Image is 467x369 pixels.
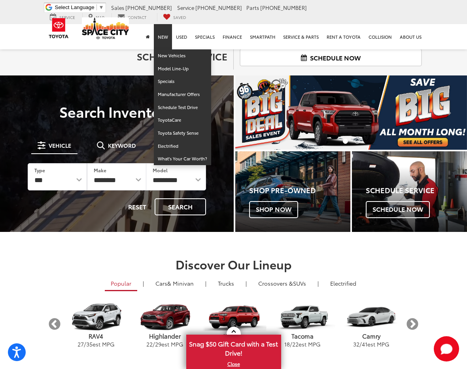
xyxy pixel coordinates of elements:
a: New Vehicles [154,49,211,62]
a: Select Language​ [55,4,104,10]
a: ToyotaCare [154,114,211,127]
a: Rent a Toyota [323,24,365,49]
p: / est MPG [337,340,406,348]
span: [PHONE_NUMBER] [260,4,307,11]
span: ▼ [99,4,104,10]
a: New [154,24,172,49]
span: 41 [362,340,367,348]
span: ​ [96,4,97,10]
button: Next [406,317,420,331]
span: Saved [173,14,186,20]
li: | [316,279,321,287]
a: Shop Pre-Owned Shop Now [235,151,350,232]
p: Tacoma [268,332,337,340]
img: Toyota [44,15,74,41]
span: [PHONE_NUMBER] [195,4,242,11]
span: Service [59,14,75,20]
span: [PHONE_NUMBER] [125,4,172,11]
a: Electrified [324,277,362,290]
span: 27 [78,340,84,348]
p: / est MPG [268,340,337,348]
span: Schedule Now [366,201,430,218]
svg: Start Chat [434,336,459,361]
div: Toyota [235,151,350,232]
div: Toyota [352,151,467,232]
a: Electrified [154,140,211,153]
aside: carousel [48,297,420,352]
h3: Search Inventory [17,104,217,119]
button: Click to view next picture. [432,91,467,134]
li: | [203,279,208,287]
a: Schedule Service Schedule Now [352,151,467,232]
a: What's Your Car Worth? [154,152,211,165]
a: Specials [191,24,219,49]
button: Previous [48,317,62,331]
h4: Schedule Service [366,186,467,194]
img: Toyota Tacoma [270,303,335,331]
span: Shop Now [249,201,298,218]
a: Collision [365,24,396,49]
span: Service [177,4,194,11]
li: | [244,279,249,287]
span: Parts [246,4,259,11]
span: Contact [128,14,146,20]
label: Model [153,167,168,173]
span: 22 [146,340,153,348]
span: Vehicle [49,143,71,148]
a: About Us [396,24,425,49]
a: Contact [112,13,152,21]
span: 18 [284,340,290,348]
li: Go to slide number 1. [343,139,348,144]
span: 35 [86,340,93,348]
a: My Saved Vehicles [157,13,192,21]
span: Snag $50 Gift Card with a Test Drive! [187,335,280,360]
img: Toyota RAV4 [63,303,129,331]
a: SmartPath [246,24,279,49]
a: Popular [105,277,137,291]
a: Map [82,13,110,21]
h2: Discover Our Lineup [48,258,420,271]
span: & Minivan [167,279,194,287]
span: Select Language [55,4,95,10]
a: Service & Parts [279,24,323,49]
a: Finance [219,24,246,49]
p: / est MPG [130,340,199,348]
img: Toyota Highlander [132,303,197,331]
span: Map [96,14,104,20]
a: Toyota Safety Sense [154,127,211,140]
a: Manufacturer Offers [154,88,211,101]
label: Type [34,167,45,173]
p: Camry [337,332,406,340]
h2: Schedule Service [45,51,227,61]
a: Model Line-Up [154,62,211,75]
img: Toyota 4Runner [201,303,266,331]
button: Reset [121,198,153,215]
img: Toyota Camry [338,303,404,331]
p: Highlander [130,332,199,340]
span: 22 [292,340,299,348]
span: Sales [111,4,124,11]
li: Go to slide number 2. [355,139,360,144]
p: / est MPG [62,340,130,348]
a: Cars [149,277,200,290]
a: Specials [154,75,211,88]
label: Make [94,167,106,173]
a: Used [172,24,191,49]
a: Trucks [212,277,240,290]
button: Toggle Chat Window [434,336,459,361]
a: Service [44,13,81,21]
img: Space City Toyota [82,17,129,39]
button: Search [155,198,206,215]
span: Keyword [108,143,136,148]
a: Schedule Now [240,49,422,66]
a: Home [142,24,154,49]
span: 32 [353,340,359,348]
span: Crossovers & [258,279,293,287]
p: RAV4 [62,332,130,340]
h4: Shop Pre-Owned [249,186,350,194]
span: 29 [155,340,161,348]
li: | [141,279,146,287]
a: SUVs [252,277,312,290]
a: Schedule Test Drive [154,101,211,114]
button: Click to view previous picture. [235,91,270,134]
